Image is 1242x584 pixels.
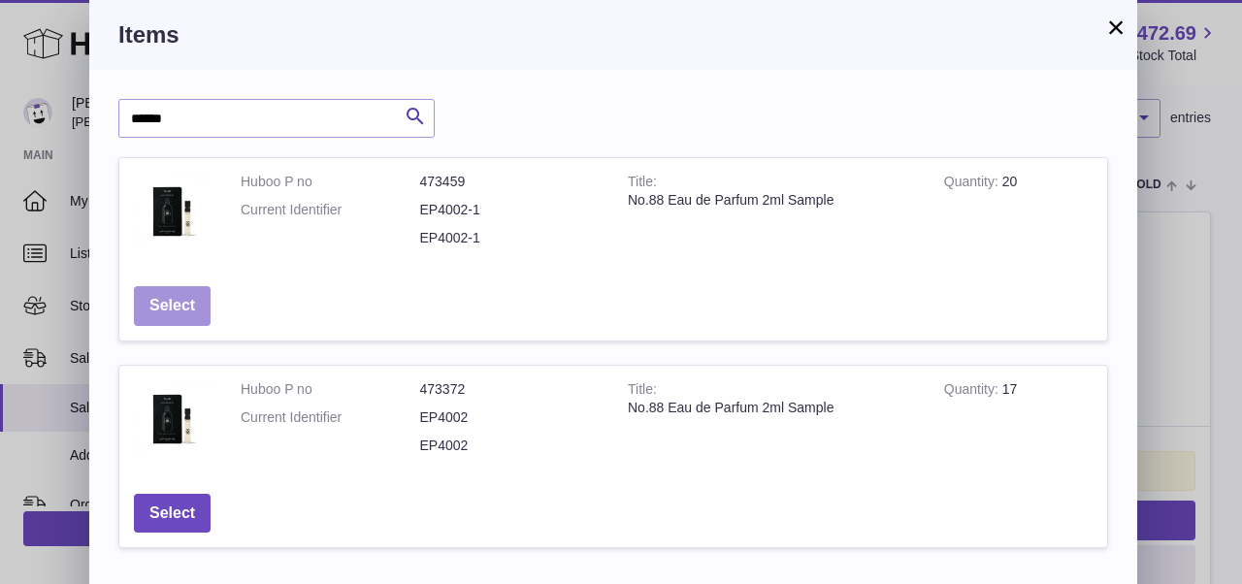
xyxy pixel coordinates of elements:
dt: Huboo P no [241,173,420,191]
strong: Title [628,381,657,402]
td: 20 [930,158,1107,272]
dd: EP4002 [420,408,600,427]
div: No.88 Eau de Parfum 2ml Sample [628,191,915,210]
strong: Quantity [944,381,1002,402]
dd: 473372 [420,380,600,399]
dt: Current Identifier [241,201,420,219]
dd: EP4002 [420,437,600,455]
div: No.88 Eau de Parfum 2ml Sample [628,399,915,417]
dt: Huboo P no [241,380,420,399]
img: No.88 Eau de Parfum 2ml Sample [134,380,212,458]
dd: EP4002-1 [420,229,600,247]
img: No.88 Eau de Parfum 2ml Sample [134,173,212,250]
button: × [1104,16,1128,39]
td: 17 [930,366,1107,479]
button: Select [134,494,211,534]
h3: Items [118,19,1108,50]
dd: EP4002-1 [420,201,600,219]
dt: Current Identifier [241,408,420,427]
dd: 473459 [420,173,600,191]
strong: Title [628,174,657,194]
button: Select [134,286,211,326]
strong: Quantity [944,174,1002,194]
